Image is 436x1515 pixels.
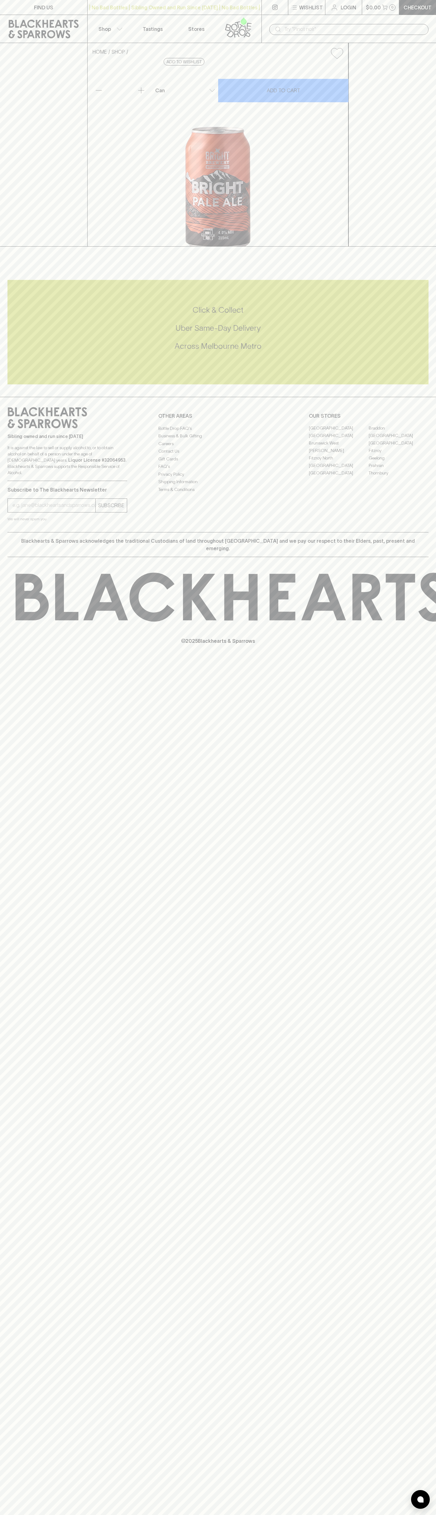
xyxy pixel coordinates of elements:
[309,462,369,469] a: [GEOGRAPHIC_DATA]
[369,432,429,440] a: [GEOGRAPHIC_DATA]
[98,502,124,509] p: SUBSCRIBE
[218,79,348,102] button: ADD TO CART
[391,6,394,9] p: 0
[7,486,127,493] p: Subscribe to The Blackhearts Newsletter
[369,447,429,454] a: Fitzroy
[12,500,95,510] input: e.g. jane@blackheartsandsparrows.com.au
[267,87,300,94] p: ADD TO CART
[155,87,165,94] p: Can
[96,499,127,512] button: SUBSCRIBE
[366,4,381,11] p: $0.00
[309,454,369,462] a: Fitzroy North
[34,4,53,11] p: FIND US
[158,478,278,486] a: Shipping Information
[158,470,278,478] a: Privacy Policy
[369,440,429,447] a: [GEOGRAPHIC_DATA]
[158,412,278,420] p: OTHER AREAS
[98,25,111,33] p: Shop
[299,4,323,11] p: Wishlist
[158,448,278,455] a: Contact Us
[369,454,429,462] a: Geelong
[309,447,369,454] a: [PERSON_NAME]
[188,25,204,33] p: Stores
[309,425,369,432] a: [GEOGRAPHIC_DATA]
[175,15,218,43] a: Stores
[88,15,131,43] button: Shop
[158,486,278,493] a: Terms & Conditions
[158,455,278,463] a: Gift Cards
[417,1496,424,1503] img: bubble-icon
[7,341,429,351] h5: Across Melbourne Metro
[131,15,175,43] a: Tastings
[341,4,356,11] p: Login
[158,440,278,447] a: Careers
[309,469,369,477] a: [GEOGRAPHIC_DATA]
[143,25,163,33] p: Tastings
[284,24,424,34] input: Try "Pinot noir"
[7,516,127,522] p: We will never spam you
[164,58,204,65] button: Add to wishlist
[7,445,127,476] p: It is against the law to sell or supply alcohol to, or to obtain alcohol on behalf of a person un...
[309,432,369,440] a: [GEOGRAPHIC_DATA]
[153,84,218,97] div: Can
[158,432,278,440] a: Business & Bulk Gifting
[369,469,429,477] a: Thornbury
[7,305,429,315] h5: Click & Collect
[12,537,424,552] p: Blackhearts & Sparrows acknowledges the traditional Custodians of land throughout [GEOGRAPHIC_DAT...
[369,425,429,432] a: Braddon
[158,463,278,470] a: FAQ's
[7,280,429,384] div: Call to action block
[158,425,278,432] a: Bottle Drop FAQ's
[88,64,348,246] img: 78975.png
[309,412,429,420] p: OUR STORES
[328,46,346,61] button: Add to wishlist
[404,4,432,11] p: Checkout
[93,49,107,55] a: HOME
[112,49,125,55] a: SHOP
[7,433,127,440] p: Sibling owned and run since [DATE]
[68,458,126,463] strong: Liquor License #32064953
[369,462,429,469] a: Prahran
[7,323,429,333] h5: Uber Same-Day Delivery
[309,440,369,447] a: Brunswick West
